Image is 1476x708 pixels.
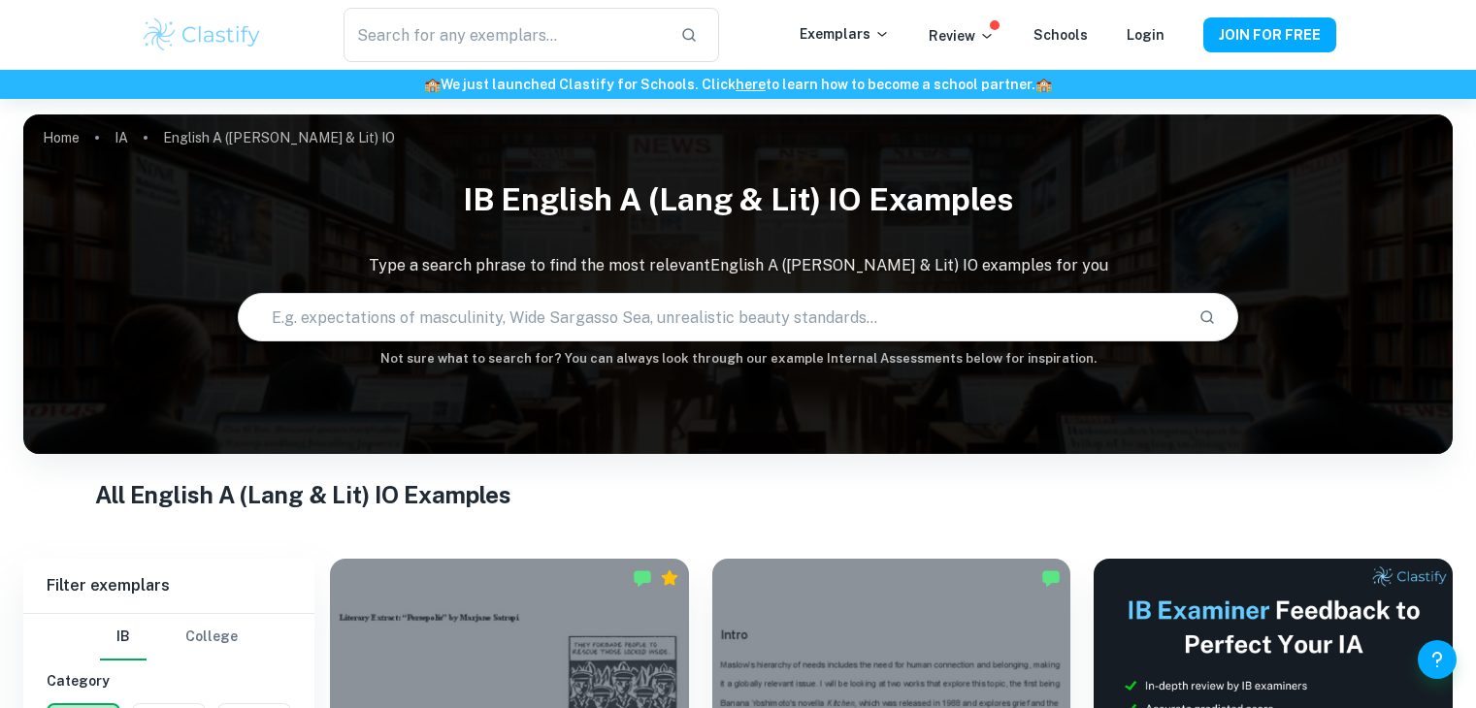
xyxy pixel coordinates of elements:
[95,477,1382,512] h1: All English A (Lang & Lit) IO Examples
[141,16,264,54] img: Clastify logo
[1035,77,1052,92] span: 🏫
[633,568,652,588] img: Marked
[23,254,1453,277] p: Type a search phrase to find the most relevant English A ([PERSON_NAME] & Lit) IO examples for you
[239,290,1183,344] input: E.g. expectations of masculinity, Wide Sargasso Sea, unrealistic beauty standards...
[23,559,314,613] h6: Filter exemplars
[1033,27,1088,43] a: Schools
[424,77,441,92] span: 🏫
[43,124,80,151] a: Home
[23,169,1453,231] h1: IB English A (Lang & Lit) IO examples
[1127,27,1164,43] a: Login
[4,74,1472,95] h6: We just launched Clastify for Schools. Click to learn how to become a school partner.
[100,614,147,660] button: IB
[1191,301,1224,334] button: Search
[47,670,291,692] h6: Category
[929,25,995,47] p: Review
[100,614,238,660] div: Filter type choice
[163,127,395,148] p: English A ([PERSON_NAME] & Lit) IO
[23,349,1453,369] h6: Not sure what to search for? You can always look through our example Internal Assessments below f...
[736,77,766,92] a: here
[800,23,890,45] p: Exemplars
[1203,17,1336,52] button: JOIN FOR FREE
[115,124,128,151] a: IA
[660,568,679,588] div: Premium
[344,8,664,62] input: Search for any exemplars...
[1418,640,1457,679] button: Help and Feedback
[1041,568,1061,588] img: Marked
[185,614,238,660] button: College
